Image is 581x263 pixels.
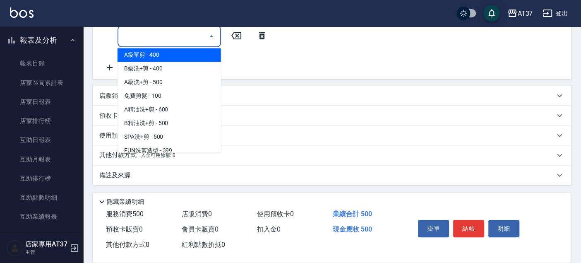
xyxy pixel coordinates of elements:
[118,144,221,157] span: FUN洗剪造型 - 399
[182,241,225,249] span: 紅利點數折抵 0
[118,75,221,89] span: A級洗+剪 - 500
[257,210,294,218] span: 使用預收卡 0
[3,150,79,169] a: 互助月報表
[106,225,143,233] span: 預收卡販賣 0
[182,210,212,218] span: 店販消費 0
[93,165,571,185] div: 備註及來源
[25,240,67,249] h5: 店家專用AT37
[488,220,519,237] button: 明細
[93,106,571,125] div: 預收卡販賣
[3,207,79,226] a: 互助業績報表
[504,5,536,22] button: AT37
[3,169,79,188] a: 互助排行榜
[3,227,79,246] a: 全店業績分析表
[7,240,23,256] img: Person
[182,225,218,233] span: 會員卡販賣 0
[418,220,449,237] button: 掛單
[106,241,149,249] span: 其他付款方式 0
[3,130,79,150] a: 互助日報表
[3,188,79,207] a: 互助點數明細
[107,198,144,206] p: 隱藏業績明細
[483,5,500,22] button: save
[333,225,372,233] span: 現金應收 500
[93,125,571,145] div: 使用預收卡
[333,210,372,218] span: 業績合計 500
[106,210,144,218] span: 服務消費 500
[3,54,79,73] a: 報表目錄
[3,29,79,51] button: 報表及分析
[118,89,221,103] span: 免費剪髮 - 100
[118,116,221,130] span: B精油洗+剪 - 500
[257,225,281,233] span: 扣入金 0
[118,62,221,75] span: B級洗+剪 - 400
[3,73,79,92] a: 店家區間累計表
[453,220,484,237] button: 結帳
[25,249,67,256] p: 主管
[517,8,533,19] div: AT37
[539,6,571,21] button: 登出
[99,151,175,160] p: 其他付款方式
[99,92,124,100] p: 店販銷售
[118,103,221,116] span: A精油洗+剪 - 600
[93,86,571,106] div: 店販銷售
[205,30,218,43] button: Close
[99,111,130,120] p: 預收卡販賣
[93,145,571,165] div: 其他付款方式入金可用餘額: 0
[118,130,221,144] span: SPA洗+剪 - 500
[99,171,130,180] p: 備註及來源
[10,7,34,18] img: Logo
[99,131,130,140] p: 使用預收卡
[141,152,176,158] span: 入金可用餘額: 0
[3,92,79,111] a: 店家日報表
[118,48,221,62] span: A級單剪 - 400
[3,111,79,130] a: 店家排行榜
